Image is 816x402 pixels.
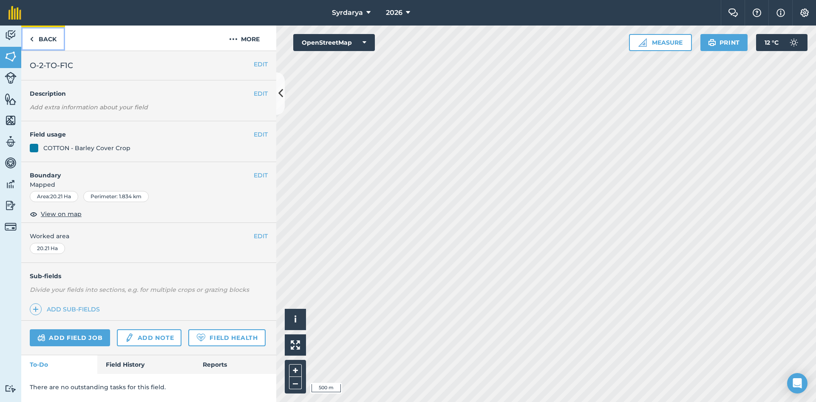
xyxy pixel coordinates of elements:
[33,304,39,314] img: svg+xml;base64,PHN2ZyB4bWxucz0iaHR0cDovL3d3dy53My5vcmcvMjAwMC9zdmciIHdpZHRoPSIxNCIgaGVpZ2h0PSIyNC...
[638,38,647,47] img: Ruler icon
[30,243,65,254] div: 20.21 Ha
[254,89,268,98] button: EDIT
[289,377,302,389] button: –
[30,191,78,202] div: Area : 20.21 Ha
[30,209,37,219] img: svg+xml;base64,PHN2ZyB4bWxucz0iaHR0cDovL3d3dy53My5vcmcvMjAwMC9zdmciIHdpZHRoPSIxOCIgaGVpZ2h0PSIyNC...
[708,37,716,48] img: svg+xml;base64,PHN2ZyB4bWxucz0iaHR0cDovL3d3dy53My5vcmcvMjAwMC9zdmciIHdpZHRoPSIxOSIgaGVpZ2h0PSIyNC...
[125,333,134,343] img: svg+xml;base64,PD94bWwgdmVyc2lvbj0iMS4wIiBlbmNvZGluZz0idXRmLTgiPz4KPCEtLSBHZW5lcmF0b3I6IEFkb2JlIE...
[5,114,17,127] img: svg+xml;base64,PHN2ZyB4bWxucz0iaHR0cDovL3d3dy53My5vcmcvMjAwMC9zdmciIHdpZHRoPSI1NiIgaGVpZ2h0PSI2MC...
[785,34,802,51] img: svg+xml;base64,PD94bWwgdmVyc2lvbj0iMS4wIiBlbmNvZGluZz0idXRmLTgiPz4KPCEtLSBHZW5lcmF0b3I6IEFkb2JlIE...
[212,26,276,51] button: More
[188,329,265,346] a: Field Health
[787,373,807,393] div: Open Intercom Messenger
[21,162,254,180] h4: Boundary
[229,34,238,44] img: svg+xml;base64,PHN2ZyB4bWxucz0iaHR0cDovL3d3dy53My5vcmcvMjAwMC9zdmciIHdpZHRoPSIyMCIgaGVpZ2h0PSIyNC...
[254,130,268,139] button: EDIT
[799,9,810,17] img: A cog icon
[5,157,17,169] img: svg+xml;base64,PD94bWwgdmVyc2lvbj0iMS4wIiBlbmNvZGluZz0idXRmLTgiPz4KPCEtLSBHZW5lcmF0b3I6IEFkb2JlIE...
[765,34,779,51] span: 12 ° C
[254,231,268,241] button: EDIT
[30,231,268,241] span: Worked area
[254,171,268,180] button: EDIT
[117,329,181,346] a: Add note
[700,34,748,51] button: Print
[289,364,302,377] button: +
[756,34,807,51] button: 12 °C
[5,199,17,212] img: svg+xml;base64,PD94bWwgdmVyc2lvbj0iMS4wIiBlbmNvZGluZz0idXRmLTgiPz4KPCEtLSBHZW5lcmF0b3I6IEFkb2JlIE...
[5,72,17,84] img: svg+xml;base64,PD94bWwgdmVyc2lvbj0iMS4wIiBlbmNvZGluZz0idXRmLTgiPz4KPCEtLSBHZW5lcmF0b3I6IEFkb2JlIE...
[8,6,21,20] img: fieldmargin Logo
[43,143,130,153] div: COTTON - Barley Cover Crop
[21,26,65,51] a: Back
[728,9,738,17] img: Two speech bubbles overlapping with the left bubble in the forefront
[83,191,149,202] div: Perimeter : 1.834 km
[293,34,375,51] button: OpenStreetMap
[21,355,97,374] a: To-Do
[30,329,110,346] a: Add field job
[5,385,17,393] img: svg+xml;base64,PD94bWwgdmVyc2lvbj0iMS4wIiBlbmNvZGluZz0idXRmLTgiPz4KPCEtLSBHZW5lcmF0b3I6IEFkb2JlIE...
[285,309,306,330] button: i
[30,60,73,71] span: O-2-TO-F1C
[5,135,17,148] img: svg+xml;base64,PD94bWwgdmVyc2lvbj0iMS4wIiBlbmNvZGluZz0idXRmLTgiPz4KPCEtLSBHZW5lcmF0b3I6IEFkb2JlIE...
[332,8,363,18] span: Syrdarya
[41,209,82,219] span: View on map
[30,286,249,294] em: Divide your fields into sections, e.g. for multiple crops or grazing blocks
[97,355,194,374] a: Field History
[30,382,268,392] p: There are no outstanding tasks for this field.
[30,209,82,219] button: View on map
[37,333,45,343] img: svg+xml;base64,PD94bWwgdmVyc2lvbj0iMS4wIiBlbmNvZGluZz0idXRmLTgiPz4KPCEtLSBHZW5lcmF0b3I6IEFkb2JlIE...
[752,9,762,17] img: A question mark icon
[5,29,17,42] img: svg+xml;base64,PD94bWwgdmVyc2lvbj0iMS4wIiBlbmNvZGluZz0idXRmLTgiPz4KPCEtLSBHZW5lcmF0b3I6IEFkb2JlIE...
[30,103,148,111] em: Add extra information about your field
[30,89,268,98] h4: Description
[30,34,34,44] img: svg+xml;base64,PHN2ZyB4bWxucz0iaHR0cDovL3d3dy53My5vcmcvMjAwMC9zdmciIHdpZHRoPSI5IiBoZWlnaHQ9IjI0Ii...
[21,271,276,281] h4: Sub-fields
[291,340,300,350] img: Four arrows, one pointing top left, one top right, one bottom right and the last bottom left
[194,355,276,374] a: Reports
[30,303,103,315] a: Add sub-fields
[5,93,17,105] img: svg+xml;base64,PHN2ZyB4bWxucz0iaHR0cDovL3d3dy53My5vcmcvMjAwMC9zdmciIHdpZHRoPSI1NiIgaGVpZ2h0PSI2MC...
[5,221,17,233] img: svg+xml;base64,PD94bWwgdmVyc2lvbj0iMS4wIiBlbmNvZGluZz0idXRmLTgiPz4KPCEtLSBHZW5lcmF0b3I6IEFkb2JlIE...
[21,180,276,189] span: Mapped
[5,50,17,63] img: svg+xml;base64,PHN2ZyB4bWxucz0iaHR0cDovL3d3dy53My5vcmcvMjAwMC9zdmciIHdpZHRoPSI1NiIgaGVpZ2h0PSI2MC...
[254,60,268,69] button: EDIT
[294,314,297,325] span: i
[776,8,785,18] img: svg+xml;base64,PHN2ZyB4bWxucz0iaHR0cDovL3d3dy53My5vcmcvMjAwMC9zdmciIHdpZHRoPSIxNyIgaGVpZ2h0PSIxNy...
[5,178,17,191] img: svg+xml;base64,PD94bWwgdmVyc2lvbj0iMS4wIiBlbmNvZGluZz0idXRmLTgiPz4KPCEtLSBHZW5lcmF0b3I6IEFkb2JlIE...
[629,34,692,51] button: Measure
[386,8,402,18] span: 2026
[30,130,254,139] h4: Field usage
